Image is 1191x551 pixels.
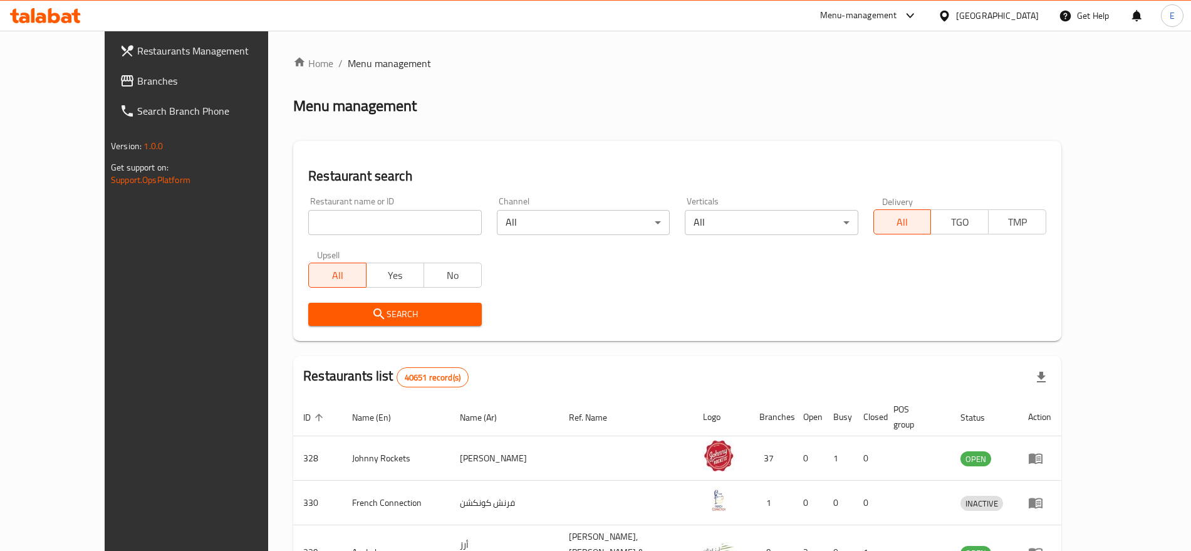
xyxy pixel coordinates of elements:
a: Search Branch Phone [110,96,303,126]
td: 37 [749,436,793,481]
td: French Connection [342,481,450,525]
span: TMP [994,213,1041,231]
button: TMP [988,209,1046,234]
span: All [314,266,361,285]
span: Name (Ar) [460,410,513,425]
span: Name (En) [352,410,407,425]
span: Status [960,410,1001,425]
td: 0 [823,481,853,525]
label: Upsell [317,250,340,259]
span: Menu management [348,56,431,71]
a: Restaurants Management [110,36,303,66]
td: 1 [749,481,793,525]
th: Action [1018,398,1061,436]
td: [PERSON_NAME] [450,436,559,481]
span: Search [318,307,471,322]
span: ID [303,410,327,425]
a: Support.OpsPlatform [111,172,190,188]
a: Home [293,56,333,71]
span: 40651 record(s) [397,372,468,384]
td: 0 [853,436,883,481]
span: E [1170,9,1175,23]
span: OPEN [960,452,991,466]
h2: Menu management [293,96,417,116]
td: Johnny Rockets [342,436,450,481]
img: French Connection [703,485,734,516]
span: 1.0.0 [143,138,163,154]
div: Total records count [397,367,469,387]
td: 0 [853,481,883,525]
th: Open [793,398,823,436]
div: Menu [1028,451,1051,466]
button: All [873,209,932,234]
span: Version: [111,138,142,154]
div: [GEOGRAPHIC_DATA] [956,9,1039,23]
span: Yes [372,266,419,285]
label: Delivery [882,197,913,206]
th: Closed [853,398,883,436]
div: Export file [1026,362,1056,392]
span: POS group [893,402,935,432]
td: 0 [793,436,823,481]
li: / [338,56,343,71]
td: فرنش كونكشن [450,481,559,525]
div: All [497,210,670,235]
button: No [424,263,482,288]
span: Get support on: [111,159,169,176]
td: 1 [823,436,853,481]
button: Yes [366,263,424,288]
button: Search [308,303,481,326]
button: TGO [930,209,989,234]
input: Search for restaurant name or ID.. [308,210,481,235]
span: Ref. Name [569,410,623,425]
td: 0 [793,481,823,525]
span: INACTIVE [960,496,1003,511]
span: Restaurants Management [137,43,293,58]
span: Branches [137,73,293,88]
td: 328 [293,436,342,481]
span: TGO [936,213,984,231]
th: Branches [749,398,793,436]
td: 330 [293,481,342,525]
a: Branches [110,66,303,96]
div: OPEN [960,451,991,466]
img: Johnny Rockets [703,440,734,471]
span: Search Branch Phone [137,103,293,118]
th: Logo [693,398,749,436]
div: Menu-management [820,8,897,23]
span: All [879,213,927,231]
nav: breadcrumb [293,56,1061,71]
div: Menu [1028,495,1051,510]
button: All [308,263,367,288]
h2: Restaurant search [308,167,1046,186]
span: No [429,266,477,285]
th: Busy [823,398,853,436]
div: All [685,210,858,235]
h2: Restaurants list [303,367,469,387]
